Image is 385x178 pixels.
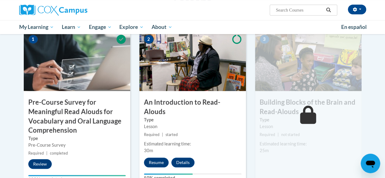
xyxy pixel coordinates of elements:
[260,35,269,44] span: 3
[24,30,130,91] img: Course Image
[166,132,178,137] span: started
[255,98,362,117] h3: Building Blocks of the Brain and Read-Alouds
[89,23,112,31] span: Engage
[144,132,159,137] span: Required
[337,21,371,33] a: En español
[148,20,176,34] a: About
[15,20,371,34] div: Main menu
[260,117,357,123] label: Type
[19,5,87,16] img: Cox Campus
[260,141,357,147] div: Estimated learning time:
[361,154,380,173] iframe: Button to launch messaging window
[348,5,366,14] button: Account Settings
[260,148,269,153] span: 25m
[28,151,44,155] span: Required
[19,5,129,16] a: Cox Campus
[162,132,163,137] span: |
[62,23,81,31] span: Learn
[144,173,193,175] div: Your progress
[152,23,172,31] span: About
[281,132,300,137] span: not started
[139,98,246,117] h3: An Introduction to Read-Alouds
[139,30,246,91] img: Course Image
[278,132,279,137] span: |
[144,123,241,130] div: Lesson
[28,159,52,169] button: Review
[28,175,126,176] div: Your progress
[24,98,130,135] h3: Pre-Course Survey for Meaningful Read Alouds for Vocabulary and Oral Language Comprehension
[275,6,324,14] input: Search Courses
[85,20,116,34] a: Engage
[19,23,54,31] span: My Learning
[58,20,85,34] a: Learn
[119,23,144,31] span: Explore
[260,132,275,137] span: Required
[144,158,169,167] button: Resume
[341,24,367,30] span: En español
[260,123,357,130] div: Lesson
[28,35,38,44] span: 1
[28,142,126,148] div: Pre-Course Survey
[115,20,148,34] a: Explore
[324,6,333,14] button: Search
[15,20,58,34] a: My Learning
[144,148,153,153] span: 30m
[144,117,241,123] label: Type
[171,158,194,167] button: Details
[144,35,154,44] span: 2
[255,30,362,91] img: Course Image
[144,141,241,147] div: Estimated learning time:
[46,151,47,155] span: |
[28,135,126,142] label: Type
[50,151,68,155] span: completed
